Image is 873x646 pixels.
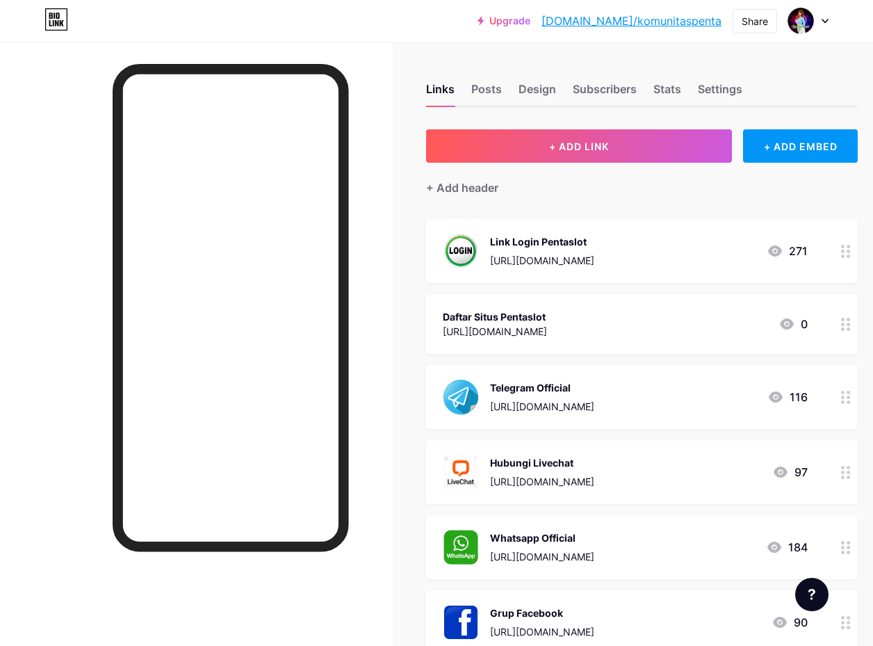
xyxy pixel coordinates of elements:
[549,140,609,152] span: + ADD LINK
[490,474,594,489] div: [URL][DOMAIN_NAME]
[426,179,498,196] div: + Add header
[478,15,530,26] a: Upgrade
[698,81,742,106] div: Settings
[490,455,594,470] div: Hubungi Livechat
[490,624,594,639] div: [URL][DOMAIN_NAME]
[490,549,594,564] div: [URL][DOMAIN_NAME]
[772,464,808,481] div: 97
[471,81,502,106] div: Posts
[443,454,479,490] img: Hubungi Livechat
[653,81,681,106] div: Stats
[443,233,479,269] img: Link Login Pentaslot
[767,389,808,405] div: 116
[490,606,594,620] div: Grup Facebook
[490,399,594,414] div: [URL][DOMAIN_NAME]
[490,531,594,545] div: Whatsapp Official
[778,316,808,332] div: 0
[443,604,479,640] img: Grup Facebook
[788,8,814,34] img: komunitaspenta
[443,309,547,324] div: Daftar Situs Pentaslot
[772,614,808,631] div: 90
[490,234,594,249] div: Link Login Pentaslot
[541,13,721,29] a: [DOMAIN_NAME]/komunitaspenta
[490,253,594,268] div: [URL][DOMAIN_NAME]
[490,380,594,395] div: Telegram Official
[767,243,808,259] div: 271
[443,529,479,565] img: Whatsapp Official
[426,81,455,106] div: Links
[743,129,858,163] div: + ADD EMBED
[426,129,732,163] button: + ADD LINK
[742,14,768,29] div: Share
[573,81,637,106] div: Subscribers
[519,81,556,106] div: Design
[443,324,547,339] div: [URL][DOMAIN_NAME]
[766,539,808,556] div: 184
[443,379,479,415] img: Telegram Official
